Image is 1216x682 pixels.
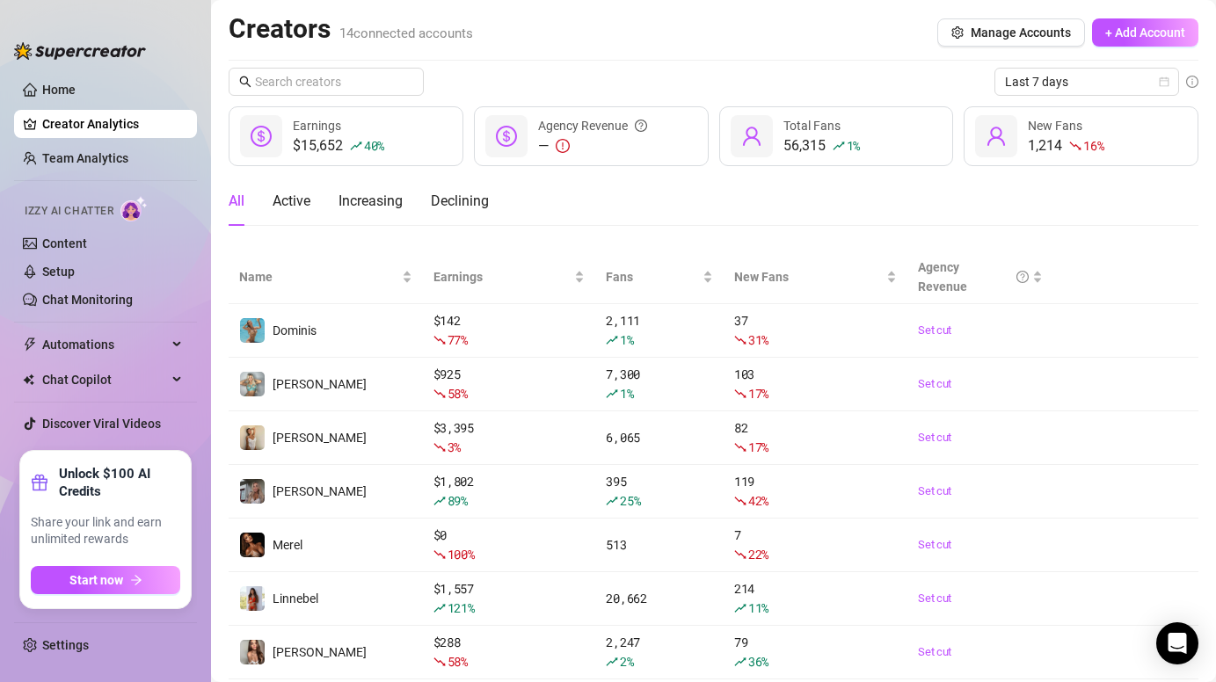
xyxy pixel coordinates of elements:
[606,267,699,287] span: Fans
[433,548,446,561] span: fall
[42,236,87,250] a: Content
[433,388,446,400] span: fall
[734,472,897,511] div: 119
[734,334,746,346] span: fall
[606,656,618,668] span: rise
[14,42,146,60] img: logo-BBDzfeDw.svg
[339,191,403,212] div: Increasing
[240,425,265,450] img: Megan
[293,119,341,133] span: Earnings
[918,322,1042,339] a: Set cut
[783,135,860,156] div: 56,315
[606,365,713,403] div: 7,300
[273,538,302,552] span: Merel
[724,250,907,304] th: New Fans
[31,474,48,491] span: gift
[433,526,586,564] div: $ 0
[240,586,265,611] img: Linnebel
[734,365,897,403] div: 103
[918,536,1042,554] a: Set cut
[273,323,317,337] span: Dominis
[918,258,1028,296] div: Agency Revenue
[240,533,265,557] img: Merel
[606,633,713,671] div: 2,247
[538,135,647,156] div: —
[606,334,618,346] span: rise
[239,76,251,88] span: search
[31,566,180,594] button: Start nowarrow-right
[251,126,272,147] span: dollar-circle
[606,535,713,555] div: 513
[42,151,128,165] a: Team Analytics
[273,645,367,659] span: [PERSON_NAME]
[23,337,37,352] span: thunderbolt
[748,331,768,348] span: 31 %
[748,653,768,670] span: 36 %
[42,110,183,138] a: Creator Analytics
[229,250,423,304] th: Name
[734,633,897,671] div: 79
[229,12,473,46] h2: Creators
[971,25,1071,40] span: Manage Accounts
[448,546,475,562] span: 100 %
[496,126,517,147] span: dollar-circle
[448,653,468,670] span: 58 %
[448,599,475,616] span: 121 %
[734,388,746,400] span: fall
[433,656,446,668] span: fall
[951,26,964,39] span: setting
[734,548,746,561] span: fall
[918,590,1042,607] a: Set cut
[240,372,265,396] img: Olivia
[748,599,768,616] span: 11 %
[734,602,746,614] span: rise
[42,330,167,359] span: Automations
[31,514,180,548] span: Share your link and earn unlimited rewards
[606,472,713,511] div: 395
[734,441,746,453] span: fall
[918,643,1042,661] a: Set cut
[273,484,367,498] span: [PERSON_NAME]
[42,417,161,431] a: Discover Viral Videos
[748,492,768,509] span: 42 %
[1186,76,1198,88] span: info-circle
[606,388,618,400] span: rise
[734,495,746,507] span: fall
[433,267,572,287] span: Earnings
[433,311,586,350] div: $ 142
[240,318,265,343] img: Dominis
[1105,25,1185,40] span: + Add Account
[273,431,367,445] span: [PERSON_NAME]
[240,640,265,664] img: Nora
[120,196,148,221] img: AI Chatter
[937,18,1085,47] button: Manage Accounts
[748,385,768,402] span: 17 %
[423,250,596,304] th: Earnings
[833,140,845,152] span: rise
[433,441,446,453] span: fall
[918,375,1042,393] a: Set cut
[748,439,768,455] span: 17 %
[433,365,586,403] div: $ 925
[69,573,123,587] span: Start now
[847,137,860,154] span: 1 %
[255,72,399,91] input: Search creators
[1069,140,1081,152] span: fall
[918,482,1042,500] a: Set cut
[433,602,446,614] span: rise
[734,418,897,457] div: 82
[433,633,586,671] div: $ 288
[595,250,724,304] th: Fans
[1156,622,1198,664] div: Open Intercom Messenger
[606,589,713,608] div: 20,662
[433,334,446,346] span: fall
[606,311,713,350] div: 2,111
[364,137,384,154] span: 40 %
[273,191,310,212] div: Active
[538,116,647,135] div: Agency Revenue
[42,265,75,279] a: Setup
[620,653,633,670] span: 2 %
[606,428,713,447] div: 6,065
[42,366,167,394] span: Chat Copilot
[448,385,468,402] span: 58 %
